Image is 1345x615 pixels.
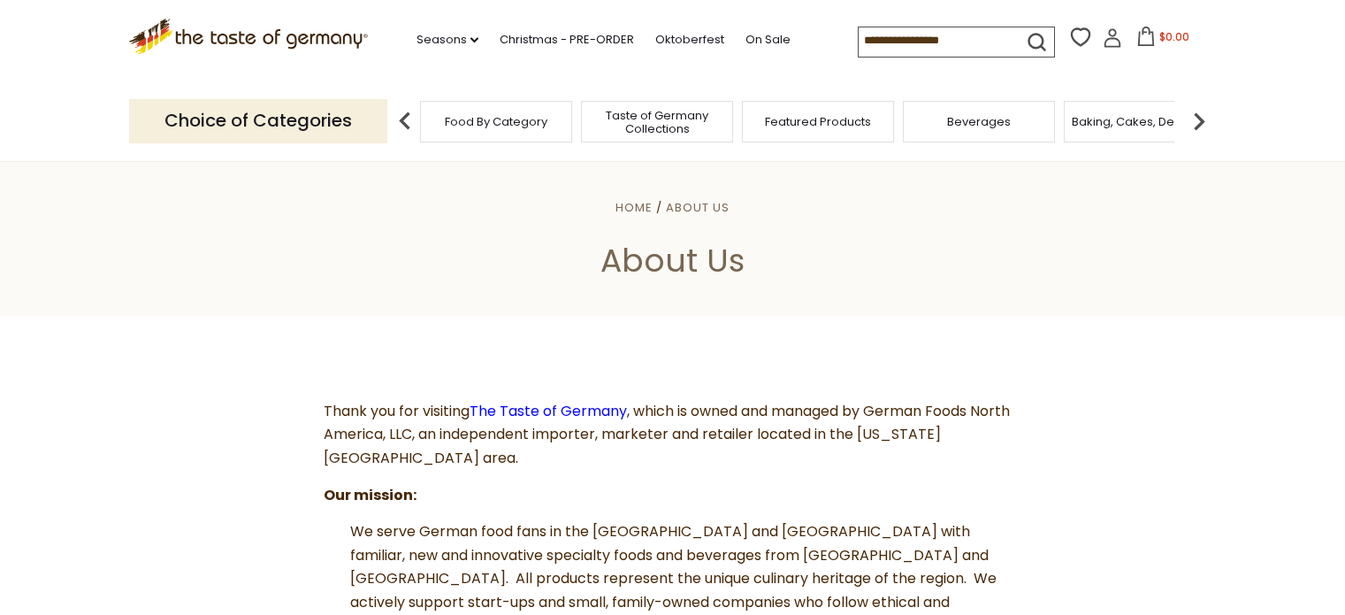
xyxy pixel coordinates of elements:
[1072,115,1209,128] a: Baking, Cakes, Desserts
[1181,104,1217,139] img: next arrow
[1126,27,1201,53] button: $0.00
[324,401,1010,468] span: Thank you for visiting , which is owned and managed by German Foods North America, LLC, an indepe...
[55,241,1290,281] h1: About Us
[324,485,416,505] strong: Our mission:
[666,199,730,216] a: About Us
[615,199,653,216] a: Home
[765,115,871,128] a: Featured Products
[947,115,1011,128] a: Beverages
[1159,29,1189,44] span: $0.00
[445,115,547,128] a: Food By Category
[470,401,627,421] a: The Taste of Germany
[387,104,423,139] img: previous arrow
[500,30,634,50] a: Christmas - PRE-ORDER
[416,30,478,50] a: Seasons
[586,109,728,135] a: Taste of Germany Collections
[655,30,724,50] a: Oktoberfest
[745,30,791,50] a: On Sale
[129,99,387,142] p: Choice of Categories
